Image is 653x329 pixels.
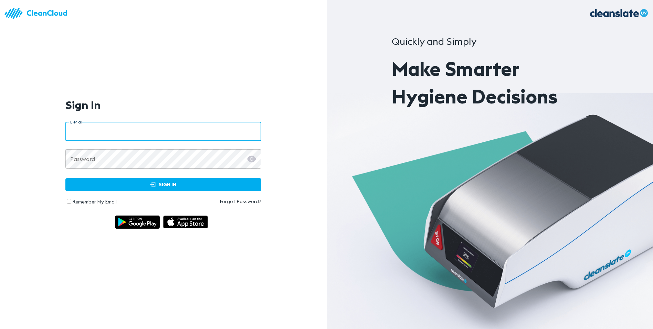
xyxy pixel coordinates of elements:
img: logo.83bc1f05.svg [3,3,72,23]
img: img_android.ce55d1a6.svg [115,216,160,229]
img: logo_.070fea6c.svg [584,3,653,23]
img: img_appstore.1cb18997.svg [163,216,208,229]
p: Make Smarter Hygiene Decisions [392,55,588,110]
button: Sign In [65,178,261,191]
h1: Sign In [65,99,101,111]
span: Quickly and Simply [392,35,476,48]
span: Sign In [73,180,254,189]
a: Forgot Password? [163,198,261,205]
label: Remember My Email [72,199,117,205]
